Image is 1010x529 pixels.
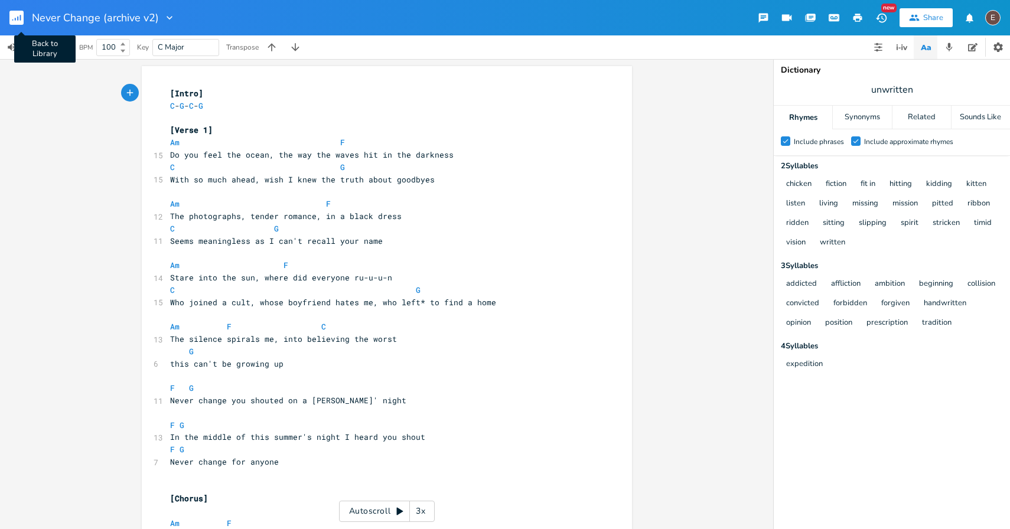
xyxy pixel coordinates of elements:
[952,106,1010,129] div: Sounds Like
[926,179,952,190] button: kidding
[339,501,435,522] div: Autoscroll
[781,66,1003,74] div: Dictionary
[170,493,208,504] span: [Chorus]
[900,8,953,27] button: Share
[170,285,175,295] span: C
[861,179,875,190] button: fit in
[340,137,345,148] span: F
[786,299,819,309] button: convicted
[786,318,811,328] button: opinion
[933,218,960,228] button: stricken
[170,174,435,185] span: With so much ahead, wish I knew the truth about goodbyes
[170,260,180,270] span: Am
[786,238,806,248] button: vision
[831,279,861,289] button: affliction
[170,198,180,209] span: Am
[170,518,180,528] span: Am
[924,299,966,309] button: handwritten
[170,272,392,283] span: Stare into the sun, where did everyone ru-u-u-n
[170,88,203,99] span: [Intro]
[170,334,397,344] span: The silence spirals me, into believing the worst
[786,360,823,370] button: expedition
[198,100,203,111] span: G
[170,358,284,369] span: this can't be growing up
[32,12,159,23] span: Never Change (archive v2)
[881,299,910,309] button: forgiven
[227,518,232,528] span: F
[871,83,913,97] span: unwritten
[922,318,952,328] button: tradition
[974,218,992,228] button: timid
[340,162,345,172] span: G
[892,106,951,129] div: Related
[170,149,454,160] span: Do you feel the ocean, the way the waves hit in the darkness
[410,501,431,522] div: 3x
[786,179,812,190] button: chicken
[967,279,995,289] button: collision
[170,162,175,172] span: C
[825,318,852,328] button: position
[9,4,33,32] button: Back to Library
[189,383,194,393] span: G
[823,218,845,228] button: sitting
[137,44,149,51] div: Key
[852,199,878,209] button: missing
[180,100,184,111] span: G
[326,198,331,209] span: F
[781,342,1003,350] div: 4 Syllable s
[966,179,986,190] button: kitten
[170,100,175,111] span: C
[901,218,918,228] button: spirit
[158,42,184,53] span: C Major
[774,106,832,129] div: Rhymes
[826,179,846,190] button: fiction
[170,456,279,467] span: Never change for anyone
[919,279,953,289] button: beginning
[170,420,175,430] span: F
[170,137,180,148] span: Am
[864,138,953,145] div: Include approximate rhymes
[794,138,844,145] div: Include phrases
[170,432,425,442] span: In the middle of this summer's night I heard you shout
[786,218,809,228] button: ridden
[781,262,1003,270] div: 3 Syllable s
[180,420,184,430] span: G
[923,12,943,23] div: Share
[859,218,887,228] button: slipping
[170,223,175,234] span: C
[416,285,421,295] span: G
[786,199,805,209] button: listen
[170,395,406,406] span: Never change you shouted on a [PERSON_NAME]' night
[227,321,232,332] span: F
[819,199,838,209] button: living
[170,236,383,246] span: Seems meaningless as I can't recall your name
[79,44,93,51] div: BPM
[820,238,845,248] button: written
[985,4,1001,31] button: E
[189,346,194,357] span: G
[892,199,918,209] button: mission
[321,321,326,332] span: C
[170,100,208,111] span: - - -
[170,211,402,221] span: The photographs, tender romance, in a black dress
[226,44,259,51] div: Transpose
[170,383,175,393] span: F
[869,7,893,28] button: New
[189,100,194,111] span: C
[881,4,897,12] div: New
[866,318,908,328] button: prescription
[875,279,905,289] button: ambition
[170,444,175,455] span: F
[170,321,180,332] span: Am
[932,199,953,209] button: pitted
[274,223,279,234] span: G
[284,260,288,270] span: F
[890,179,912,190] button: hitting
[786,279,817,289] button: addicted
[170,125,213,135] span: [Verse 1]
[781,162,1003,170] div: 2 Syllable s
[170,297,496,308] span: Who joined a cult, whose boyfriend hates me, who left* to find a home
[985,10,1001,25] div: edward
[180,444,184,455] span: G
[967,199,990,209] button: ribbon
